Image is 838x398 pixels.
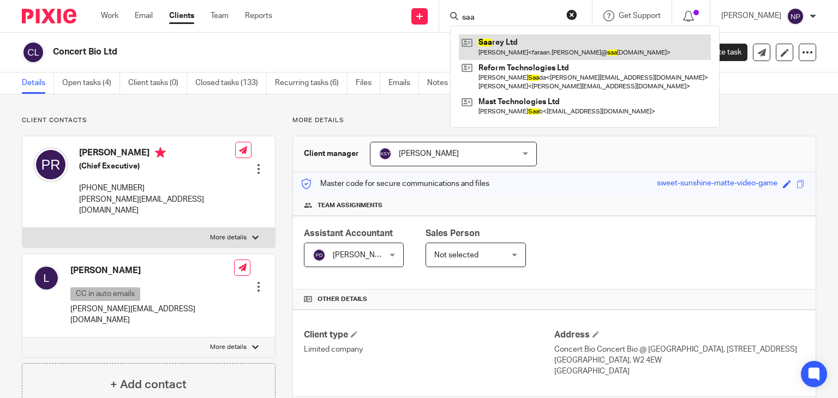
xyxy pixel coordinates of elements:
a: Recurring tasks (6) [275,73,348,94]
p: [PHONE_NUMBER] [79,183,235,194]
a: Emails [388,73,419,94]
img: svg%3E [379,147,392,160]
span: Not selected [434,251,478,259]
span: Sales Person [426,229,480,238]
a: Files [356,73,380,94]
p: [GEOGRAPHIC_DATA], W2 4EW [554,355,805,366]
img: svg%3E [33,265,59,291]
button: Clear [566,9,577,20]
a: Open tasks (4) [62,73,120,94]
h2: Concert Bio Ltd [53,46,545,58]
a: Client tasks (0) [128,73,187,94]
a: Details [22,73,54,94]
h4: + Add contact [110,376,187,393]
h3: Client manager [304,148,359,159]
h4: [PERSON_NAME] [79,147,235,161]
a: Reports [245,10,272,21]
p: [GEOGRAPHIC_DATA] [554,366,805,377]
a: Clients [169,10,194,21]
a: Email [135,10,153,21]
img: Pixie [22,9,76,23]
h4: Client type [304,329,554,341]
p: [PERSON_NAME][EMAIL_ADDRESS][DOMAIN_NAME] [70,304,234,326]
h4: [PERSON_NAME] [70,265,234,276]
p: CC in auto emails [70,287,140,301]
a: Closed tasks (133) [195,73,267,94]
p: More details [210,233,247,242]
span: [PERSON_NAME] [333,251,393,259]
p: Limited company [304,344,554,355]
p: Concert Bio Concert Bio @ [GEOGRAPHIC_DATA], [STREET_ADDRESS] [554,344,805,355]
a: Team [211,10,229,21]
input: Search [461,13,559,23]
p: Master code for secure communications and files [301,178,489,189]
img: svg%3E [313,249,326,262]
img: svg%3E [33,147,68,182]
span: Other details [318,295,367,304]
h4: Address [554,329,805,341]
span: Assistant Accountant [304,229,393,238]
span: Get Support [619,12,661,20]
img: svg%3E [787,8,804,25]
a: Work [101,10,118,21]
p: [PERSON_NAME] [721,10,781,21]
p: More details [292,116,816,125]
p: More details [210,343,247,352]
div: sweet-sunshine-matte-video-game [657,178,777,190]
i: Primary [155,147,166,158]
span: Team assignments [318,201,382,210]
span: [PERSON_NAME] [399,150,459,158]
a: Notes (2) [427,73,467,94]
img: svg%3E [22,41,45,64]
p: Client contacts [22,116,276,125]
h5: (Chief Executive) [79,161,235,172]
p: [PERSON_NAME][EMAIL_ADDRESS][DOMAIN_NAME] [79,194,235,216]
